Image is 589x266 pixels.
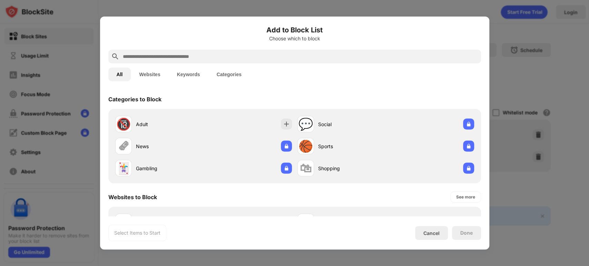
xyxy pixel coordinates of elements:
div: Cancel [423,230,440,236]
img: search.svg [111,52,119,61]
button: All [108,68,131,81]
div: 💬 [298,117,313,131]
div: Gambling [136,165,204,172]
div: 🛍 [300,161,312,175]
button: Keywords [169,68,208,81]
div: Adult [136,121,204,128]
div: Websites to Block [108,194,157,201]
div: Shopping [318,165,386,172]
div: Social [318,121,386,128]
div: News [136,143,204,150]
div: See more [456,194,475,201]
div: Done [460,230,473,236]
div: 🔞 [116,117,131,131]
button: Websites [131,68,168,81]
div: 🃏 [116,161,131,175]
button: Categories [208,68,250,81]
h6: Add to Block List [108,25,481,35]
div: 🏀 [298,139,313,153]
div: Choose which to block [108,36,481,41]
div: Sports [318,143,386,150]
div: Select Items to Start [114,229,160,236]
div: 🗞 [118,139,129,153]
div: Categories to Block [108,96,161,103]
